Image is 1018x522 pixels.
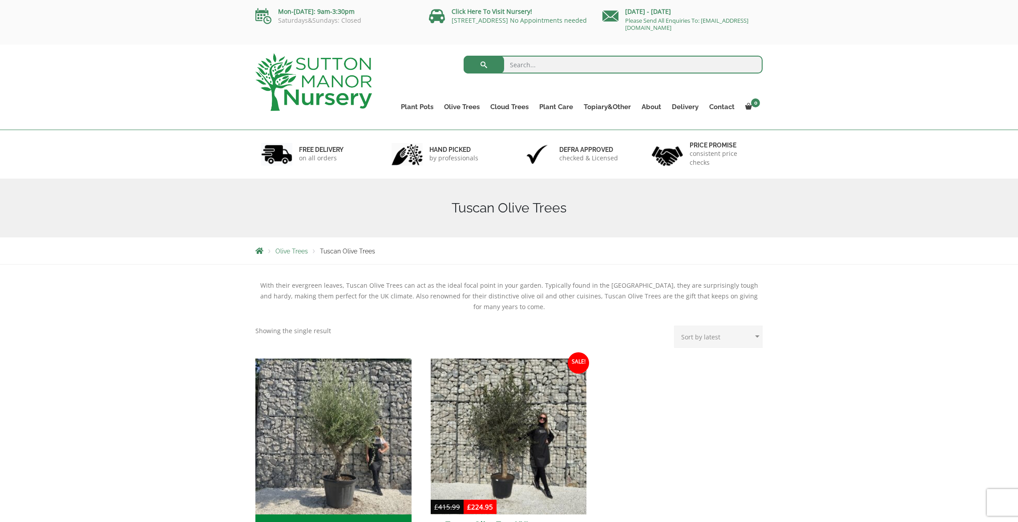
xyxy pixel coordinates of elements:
img: 2.jpg [392,143,423,166]
h6: FREE DELIVERY [299,146,343,154]
a: Cloud Trees [485,101,534,113]
h6: hand picked [429,146,478,154]
div: With their evergreen leaves, Tuscan Olive Trees can act as the ideal focal point in your garden. ... [255,280,763,312]
h6: Defra approved [559,146,618,154]
a: About [636,101,667,113]
img: 4.jpg [652,141,683,168]
a: Contact [704,101,740,113]
span: Tuscan Olive Trees [320,248,375,255]
img: 3.jpg [521,143,553,166]
bdi: 415.99 [434,502,460,511]
span: £ [434,502,438,511]
img: logo [255,53,372,111]
img: Tuscan Olive Tree XXL 1.90 - 2.40 [431,359,587,515]
nav: Breadcrumbs [255,247,763,254]
p: Mon-[DATE]: 9am-3:30pm [255,6,416,17]
img: CHUNKY MULTISTEM TUSCANS XXL [255,359,412,515]
a: Plant Pots [396,101,439,113]
a: Please Send All Enquiries To: [EMAIL_ADDRESS][DOMAIN_NAME] [625,16,748,32]
span: Sale! [568,352,589,374]
span: £ [467,502,471,511]
img: 1.jpg [261,143,292,166]
bdi: 224.95 [467,502,493,511]
p: on all orders [299,154,343,163]
h6: Price promise [690,141,757,149]
a: Olive Trees [439,101,485,113]
p: by professionals [429,154,478,163]
select: Shop order [674,326,763,348]
a: Plant Care [534,101,578,113]
p: checked & Licensed [559,154,618,163]
a: Topiary&Other [578,101,636,113]
a: Delivery [667,101,704,113]
span: 0 [751,98,760,107]
a: 0 [740,101,763,113]
p: [DATE] - [DATE] [602,6,763,17]
a: Olive Trees [275,248,308,255]
a: Click Here To Visit Nursery! [452,7,532,16]
p: Showing the single result [255,326,331,336]
p: Saturdays&Sundays: Closed [255,17,416,24]
input: Search... [464,56,763,73]
a: [STREET_ADDRESS] No Appointments needed [452,16,587,24]
p: consistent price checks [690,149,757,167]
h1: Tuscan Olive Trees [255,200,763,216]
